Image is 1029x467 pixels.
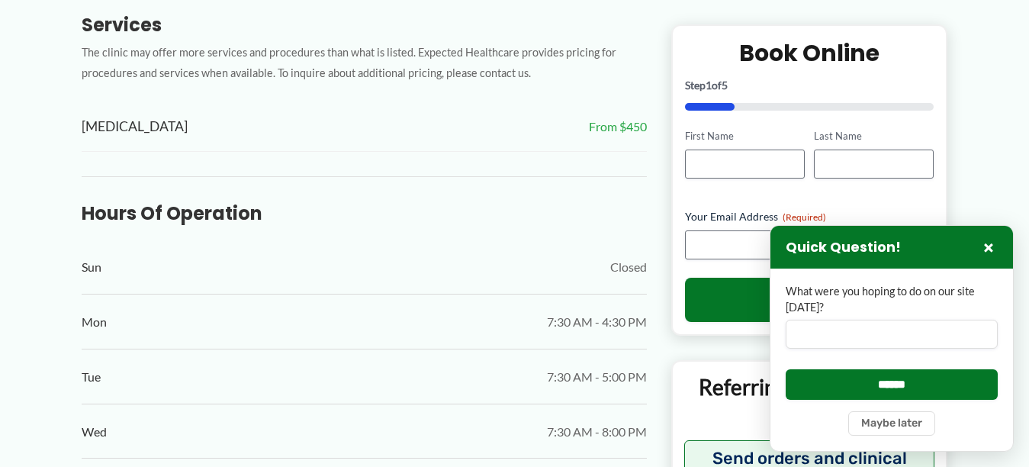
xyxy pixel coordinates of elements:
p: Referring Providers and Staff [684,373,935,429]
p: Step of [685,80,934,91]
h3: Hours of Operation [82,201,647,225]
span: 7:30 AM - 8:00 PM [547,420,647,443]
span: Mon [82,311,107,333]
button: Close [979,238,998,256]
label: Last Name [814,129,934,143]
span: 7:30 AM - 4:30 PM [547,311,647,333]
label: Your Email Address [685,209,934,224]
h3: Quick Question! [786,239,901,256]
span: Closed [610,256,647,279]
span: Wed [82,420,107,443]
span: 5 [722,79,728,92]
p: The clinic may offer more services and procedures than what is listed. Expected Healthcare provid... [82,43,647,84]
span: (Required) [783,211,826,223]
span: [MEDICAL_DATA] [82,114,188,140]
label: What were you hoping to do on our site [DATE]? [786,284,998,315]
label: First Name [685,129,805,143]
span: 7:30 AM - 5:00 PM [547,366,647,388]
span: 1 [706,79,712,92]
h2: Book Online [685,38,934,68]
button: Maybe later [848,411,935,436]
span: Sun [82,256,101,279]
span: Tue [82,366,101,388]
span: From $450 [589,115,647,138]
h3: Services [82,13,647,37]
